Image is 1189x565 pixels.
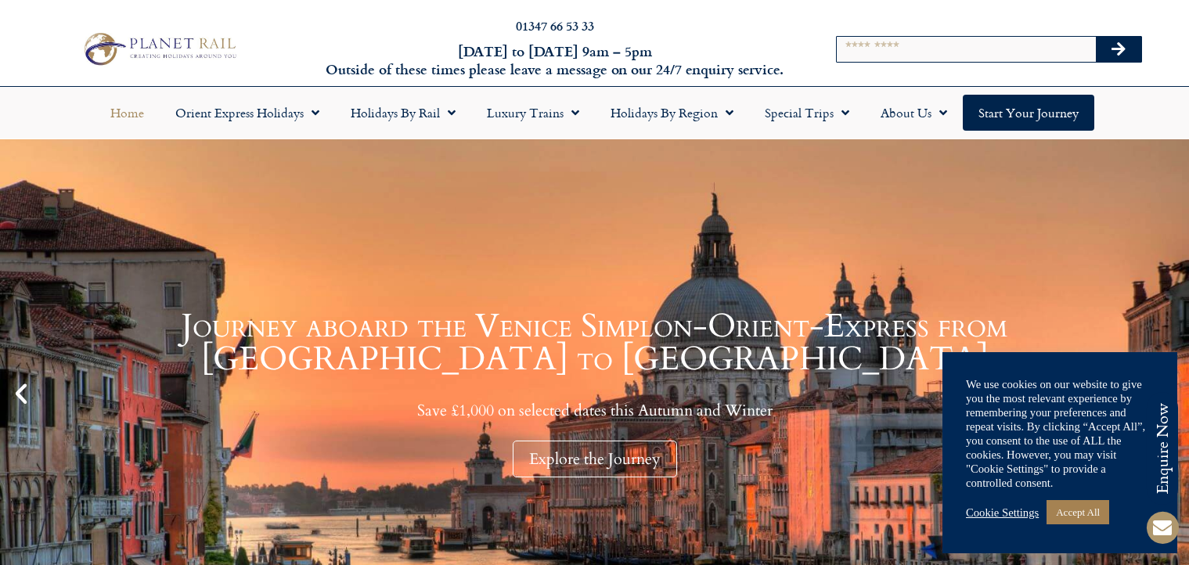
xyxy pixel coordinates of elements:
div: Previous slide [8,380,34,407]
button: Search [1096,37,1141,62]
a: Special Trips [749,95,865,131]
h6: [DATE] to [DATE] 9am – 5pm Outside of these times please leave a message on our 24/7 enquiry serv... [321,42,789,79]
nav: Menu [8,95,1181,131]
a: Orient Express Holidays [160,95,335,131]
a: Accept All [1047,500,1109,524]
a: Holidays by Rail [335,95,471,131]
p: Save £1,000 on selected dates this Autumn and Winter [39,401,1150,420]
div: We use cookies on our website to give you the most relevant experience by remembering your prefer... [966,377,1154,490]
a: Home [95,95,160,131]
a: Luxury Trains [471,95,595,131]
a: About Us [865,95,963,131]
img: Planet Rail Train Holidays Logo [77,29,240,69]
div: Explore the Journey [513,441,677,477]
a: Cookie Settings [966,506,1039,520]
a: 01347 66 53 33 [516,16,594,34]
h1: Journey aboard the Venice Simplon-Orient-Express from [GEOGRAPHIC_DATA] to [GEOGRAPHIC_DATA] [39,310,1150,376]
a: Holidays by Region [595,95,749,131]
a: Start your Journey [963,95,1094,131]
